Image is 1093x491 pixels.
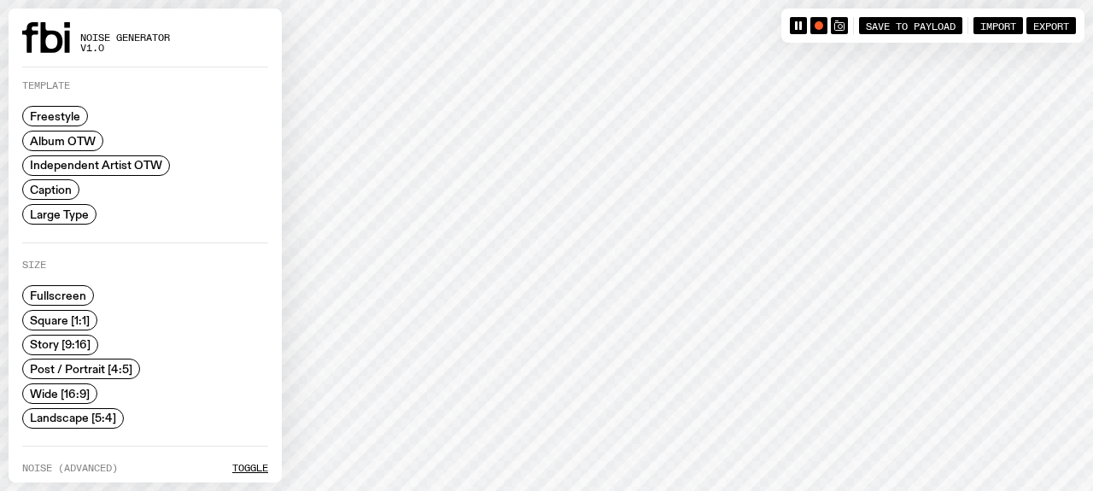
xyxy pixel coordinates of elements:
[30,412,116,424] span: Landscape [5:4]
[30,289,86,302] span: Fullscreen
[866,20,956,31] span: Save to Payload
[1033,20,1069,31] span: Export
[22,260,46,270] label: Size
[30,134,96,147] span: Album OTW
[232,464,268,473] button: Toggle
[30,159,162,172] span: Independent Artist OTW
[973,17,1023,34] button: Import
[30,363,132,376] span: Post / Portrait [4:5]
[859,17,962,34] button: Save to Payload
[30,110,80,123] span: Freestyle
[80,33,170,43] span: Noise Generator
[22,81,70,91] label: Template
[30,208,89,220] span: Large Type
[30,387,90,400] span: Wide [16:9]
[30,313,90,326] span: Square [1:1]
[22,464,118,473] label: Noise (Advanced)
[80,44,170,53] span: v1.0
[980,20,1016,31] span: Import
[30,184,72,196] span: Caption
[1026,17,1076,34] button: Export
[30,338,91,351] span: Story [9:16]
